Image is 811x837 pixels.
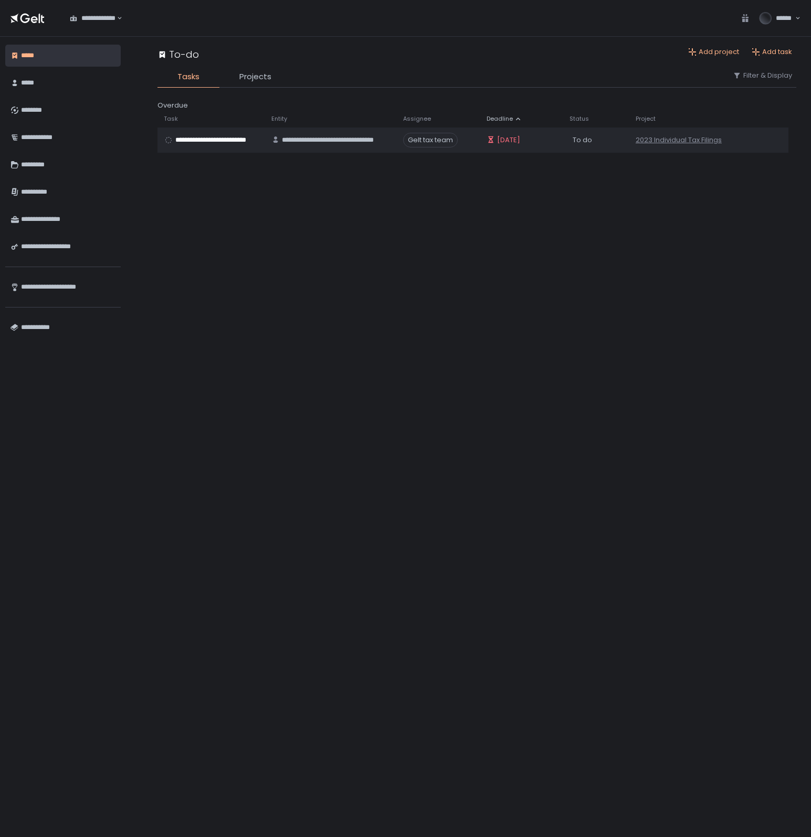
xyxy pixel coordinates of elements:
[688,47,739,57] button: Add project
[752,47,792,57] button: Add task
[403,133,458,147] span: Gelt tax team
[570,115,589,123] span: Status
[487,115,513,123] span: Deadline
[177,71,199,83] span: Tasks
[157,100,796,111] div: Overdue
[115,13,116,24] input: Search for option
[239,71,271,83] span: Projects
[733,71,792,80] button: Filter & Display
[636,115,656,123] span: Project
[403,115,431,123] span: Assignee
[497,135,520,145] span: [DATE]
[164,115,178,123] span: Task
[63,7,122,29] div: Search for option
[157,47,199,61] div: To-do
[573,135,592,145] span: To do
[271,115,287,123] span: Entity
[636,135,722,145] a: 2023 Individual Tax Filings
